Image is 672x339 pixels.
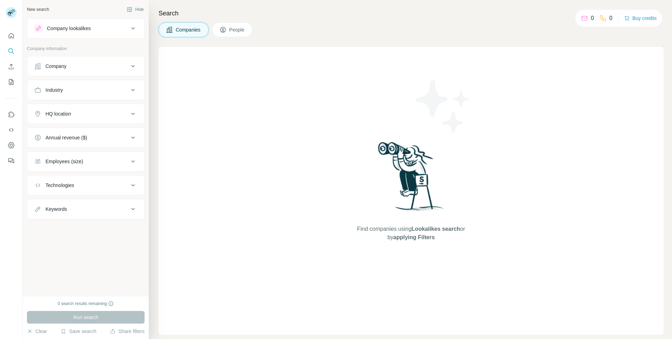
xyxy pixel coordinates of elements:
[45,134,87,141] div: Annual revenue ($)
[6,139,17,152] button: Dashboard
[393,234,435,240] span: applying Filters
[6,45,17,57] button: Search
[411,75,474,138] img: Surfe Illustration - Stars
[27,129,144,146] button: Annual revenue ($)
[159,8,664,18] h4: Search
[61,328,96,335] button: Save search
[45,158,83,165] div: Employees (size)
[110,328,145,335] button: Share filters
[45,206,67,213] div: Keywords
[45,63,66,70] div: Company
[6,154,17,167] button: Feedback
[27,6,49,13] div: New search
[6,108,17,121] button: Use Surfe on LinkedIn
[27,46,145,52] p: Company information
[27,20,144,37] button: Company lookalikes
[6,29,17,42] button: Quick start
[624,13,657,23] button: Buy credits
[6,76,17,88] button: My lists
[45,87,63,94] div: Industry
[375,140,448,218] img: Surfe Illustration - Woman searching with binoculars
[6,124,17,136] button: Use Surfe API
[45,110,71,117] div: HQ location
[58,300,114,307] div: 0 search results remaining
[609,14,612,22] p: 0
[229,26,245,33] span: People
[27,105,144,122] button: HQ location
[27,153,144,170] button: Employees (size)
[412,226,460,232] span: Lookalikes search
[47,25,91,32] div: Company lookalikes
[27,58,144,75] button: Company
[27,328,47,335] button: Clear
[27,201,144,217] button: Keywords
[27,82,144,98] button: Industry
[45,182,74,189] div: Technologies
[27,177,144,194] button: Technologies
[176,26,201,33] span: Companies
[355,225,467,242] span: Find companies using or by
[122,4,149,15] button: Hide
[6,60,17,73] button: Enrich CSV
[591,14,594,22] p: 0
